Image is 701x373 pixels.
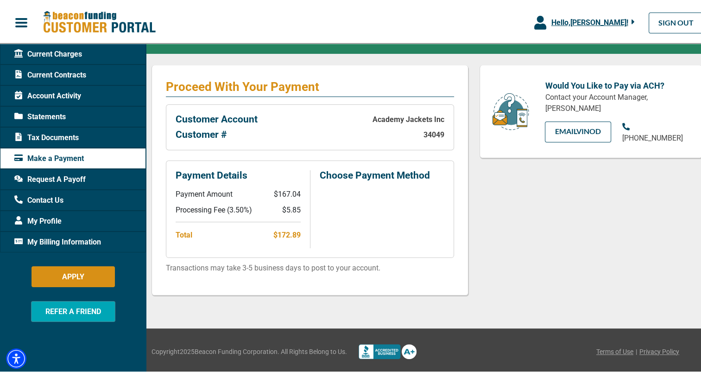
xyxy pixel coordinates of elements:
[14,214,62,225] span: My Profile
[14,193,63,204] span: Contact Us
[545,77,688,90] p: Would You Like to Pay via ACH?
[14,172,86,183] span: Request A Payoff
[622,132,683,141] span: [PHONE_NUMBER]
[166,261,454,272] p: Transactions may take 3-5 business days to post to your account.
[596,345,633,355] a: Terms of Use
[282,204,301,212] p: $5.85
[14,235,101,246] span: My Billing Information
[176,204,252,212] p: Processing Fee ( 3.50% )
[320,188,430,238] iframe: PayPal
[176,228,192,239] p: Total
[176,128,227,139] p: Customer #
[32,264,115,285] button: APPLY
[166,77,319,92] p: Proceed With Your Payment
[545,120,611,141] a: EMAILVinod
[639,345,679,355] a: Privacy Policy
[273,228,301,239] p: $172.89
[152,345,347,355] span: Copyright 2025 Beacon Funding Corporation. All Rights Belong to Us.
[14,130,79,141] span: Tax Documents
[14,151,84,162] span: Make a Payment
[14,68,86,79] span: Current Contracts
[545,90,688,112] p: Contact your Account Manager, [PERSON_NAME]
[310,168,435,179] p: Choose Payment Method
[274,188,301,197] p: $167.04
[6,347,26,367] div: Accessibility Menu
[31,299,115,320] button: REFER A FRIEND
[636,345,637,355] span: |
[14,47,82,58] span: Current Charges
[423,128,444,139] p: 34049
[359,342,417,357] img: Better Bussines Beareau logo A+
[176,168,301,179] p: Payment Details
[551,16,628,25] span: Hello, [PERSON_NAME] !
[43,9,156,32] img: Beacon Funding Customer Portal Logo
[176,112,258,123] p: Customer Account
[176,188,233,197] p: Payment Amount
[14,89,81,100] span: Account Activity
[14,109,66,121] span: Statements
[490,90,531,129] img: customer-service.png
[622,120,688,142] a: [PHONE_NUMBER]
[373,112,444,128] p: Academy Jackets Inc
